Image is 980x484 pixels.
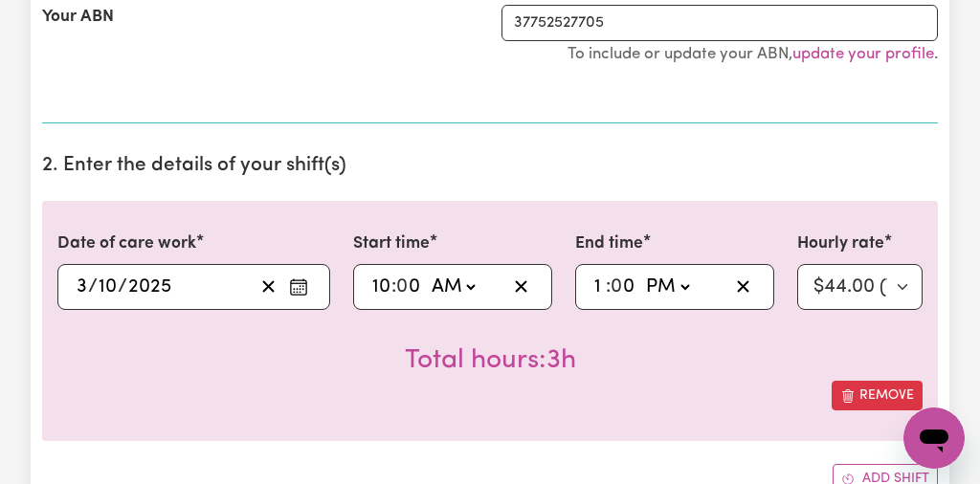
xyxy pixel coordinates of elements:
span: : [606,276,611,297]
span: / [118,276,127,297]
span: 0 [611,277,622,297]
input: ---- [127,273,172,301]
label: Start time [353,231,430,256]
button: Enter the date of care work [283,273,314,301]
span: Total hours worked: 3 hours [405,347,576,374]
label: Date of care work [57,231,196,256]
span: : [391,276,396,297]
span: / [88,276,98,297]
h2: 2. Enter the details of your shift(s) [42,154,938,178]
input: -- [76,273,88,301]
input: -- [593,273,606,301]
label: End time [575,231,643,256]
span: 0 [396,277,408,297]
small: To include or update your ABN, . [568,46,938,62]
label: Hourly rate [797,231,884,256]
input: -- [398,273,423,301]
input: -- [612,273,636,301]
input: -- [98,273,118,301]
iframe: Button to launch messaging window [903,407,965,469]
button: Clear date [254,273,283,301]
a: update your profile [792,46,934,62]
input: -- [371,273,391,301]
label: Your ABN [42,5,114,30]
button: Remove this shift [832,381,923,410]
